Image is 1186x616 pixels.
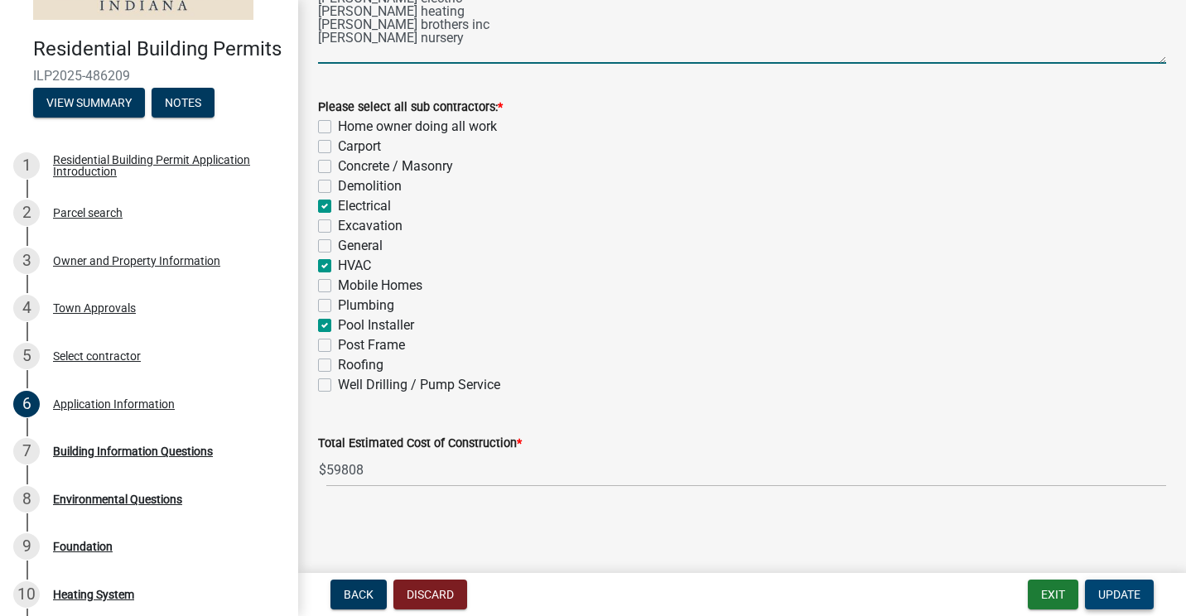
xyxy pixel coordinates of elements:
button: Discard [393,580,467,609]
div: Environmental Questions [53,493,182,505]
div: 10 [13,581,40,608]
div: 1 [13,152,40,179]
button: Exit [1028,580,1078,609]
label: Total Estimated Cost of Construction [318,438,522,450]
div: 2 [13,200,40,226]
div: Residential Building Permit Application Introduction [53,154,272,177]
label: HVAC [338,256,371,276]
label: Well Drilling / Pump Service [338,375,500,395]
label: Home owner doing all work [338,117,497,137]
span: Update [1098,588,1140,601]
div: Application Information [53,398,175,410]
div: 6 [13,391,40,417]
label: Please select all sub contractors: [318,102,503,113]
label: Pool Installer [338,315,414,335]
div: Select contractor [53,350,141,362]
button: Update [1085,580,1154,609]
label: Plumbing [338,296,394,315]
div: Parcel search [53,207,123,219]
label: Post Frame [338,335,405,355]
span: ILP2025-486209 [33,68,265,84]
label: Roofing [338,355,383,375]
h4: Residential Building Permits [33,37,285,61]
div: 7 [13,438,40,464]
div: 9 [13,533,40,560]
span: Back [344,588,374,601]
div: Foundation [53,541,113,552]
label: Carport [338,137,381,156]
div: Heating System [53,589,134,600]
label: Excavation [338,216,403,236]
button: Back [330,580,387,609]
div: Building Information Questions [53,445,213,457]
button: View Summary [33,88,145,118]
label: Concrete / Masonry [338,156,453,176]
wm-modal-confirm: Summary [33,97,145,110]
div: 4 [13,295,40,321]
button: Notes [152,88,215,118]
label: Mobile Homes [338,276,422,296]
label: Electrical [338,196,391,216]
label: Demolition [338,176,402,196]
wm-modal-confirm: Notes [152,97,215,110]
div: Town Approvals [53,302,136,314]
div: 8 [13,486,40,513]
div: 5 [13,343,40,369]
div: Owner and Property Information [53,255,220,267]
label: General [338,236,383,256]
div: 3 [13,248,40,274]
span: $ [318,453,327,487]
